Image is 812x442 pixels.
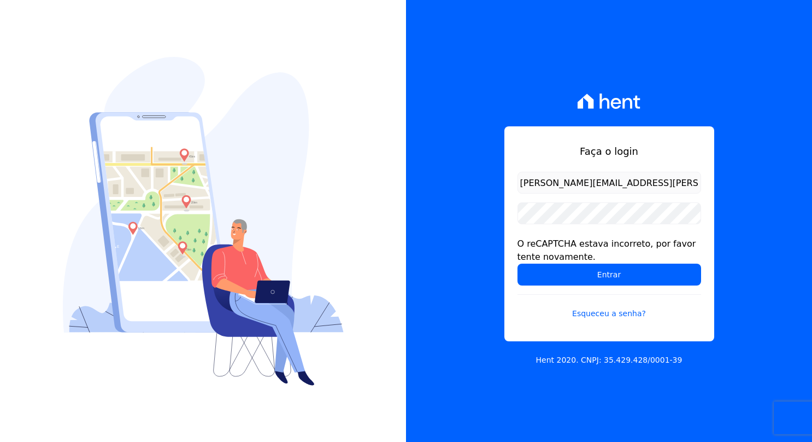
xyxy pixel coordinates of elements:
[536,354,682,366] p: Hent 2020. CNPJ: 35.429.428/0001-39
[517,172,701,194] input: Email
[63,57,344,386] img: Login
[517,144,701,159] h1: Faça o login
[517,294,701,319] a: Esqueceu a senha?
[517,264,701,286] input: Entrar
[517,237,701,264] div: O reCAPTCHA estava incorreto, por favor tente novamente.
